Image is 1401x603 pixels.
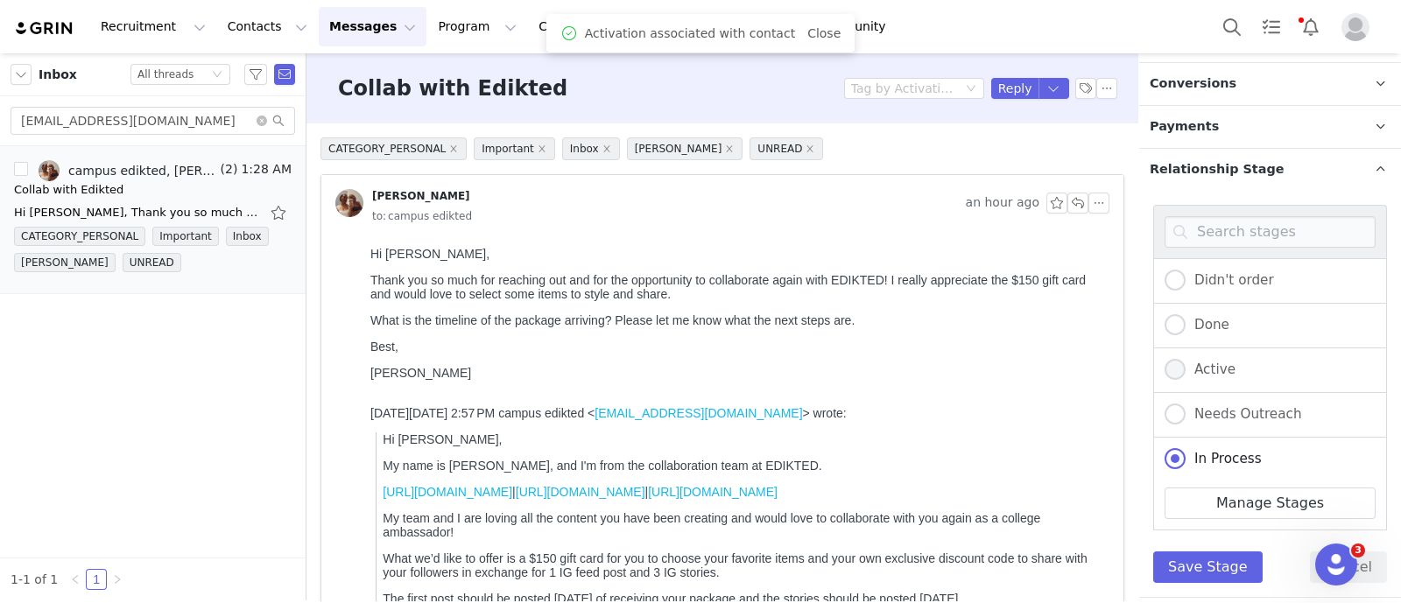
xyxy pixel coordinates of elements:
[1186,406,1302,422] span: Needs Outreach
[231,166,439,180] a: [EMAIL_ADDRESS][DOMAIN_NAME]
[725,144,734,153] i: icon: close
[851,80,954,97] div: Tag by Activation
[19,404,739,418] p: [PERSON_NAME]
[39,160,217,181] a: campus edikted, [PERSON_NAME]
[65,569,86,590] li: Previous Page
[19,352,739,366] p: The first post should be posted [DATE] of receiving your package and the stories should be posted...
[14,253,116,272] span: [PERSON_NAME]
[86,569,107,590] li: 1
[474,137,555,160] span: Important
[624,7,733,46] button: Reporting
[966,83,976,95] i: icon: down
[212,69,222,81] i: icon: down
[7,126,739,140] p: [PERSON_NAME]
[538,144,546,153] i: icon: close
[319,7,426,46] button: Messages
[19,245,739,259] p: | |
[123,253,181,272] span: UNREAD
[1186,317,1229,333] span: Done
[14,204,259,221] div: Hi Hannah, Thank you so much for reaching out and for the opportunity to collaborate again with E...
[335,189,470,217] a: [PERSON_NAME]
[1213,7,1251,46] button: Search
[1150,74,1236,94] span: Conversions
[734,7,803,46] a: Brands
[272,115,285,127] i: icon: search
[7,74,739,88] p: What is the timeline of the package arriving? Please let me know what the next steps are.
[602,144,611,153] i: icon: close
[152,245,282,259] a: [URL][DOMAIN_NAME]
[750,137,823,160] span: UNREAD
[217,160,238,179] span: (2)
[90,7,216,46] button: Recruitment
[966,193,1039,214] span: an hour ago
[1351,543,1365,557] span: 3
[7,7,739,21] p: Hi [PERSON_NAME],
[627,137,743,160] span: [PERSON_NAME]
[1315,543,1357,585] iframe: Intercom live chat
[585,25,795,43] span: Activation associated with contact
[19,193,739,207] p: Hi [PERSON_NAME],
[338,73,567,104] h3: Collab with Edikted
[11,107,295,135] input: Search mail
[7,33,739,61] p: Thank you so much for reaching out and for the opportunity to collaborate again with EDIKTED! I r...
[285,245,414,259] a: [URL][DOMAIN_NAME]
[1186,272,1274,288] span: Didn't order
[806,144,814,153] i: icon: close
[320,137,467,160] span: CATEGORY_PERSONAL
[19,271,739,299] p: My team and I are loving all the content you have been creating and would love to collaborate wit...
[112,574,123,585] i: icon: right
[19,378,739,392] p: Let me know if this works and if you have any further questions,
[1150,160,1285,179] span: Relationship Stage
[152,227,219,246] span: Important
[70,574,81,585] i: icon: left
[1165,487,1376,519] a: Manage Stages
[1150,117,1219,137] span: Payments
[427,7,527,46] button: Program
[562,137,620,160] span: Inbox
[39,160,60,181] img: ef5c9565-fe9c-49b0-8374-b84d25fca425.jpg
[1292,7,1330,46] button: Notifications
[1252,7,1291,46] a: Tasks
[39,66,77,84] span: Inbox
[7,166,739,180] div: [DATE][DATE] 2:57 PM campus edikted < > wrote:
[226,227,269,246] span: Inbox
[1186,361,1236,377] span: Active
[14,227,145,246] span: CATEGORY_PERSONAL
[449,144,458,153] i: icon: close
[257,116,267,126] i: icon: close-circle
[1186,451,1262,466] span: In Process
[11,569,58,590] li: 1-1 of 1
[19,245,149,259] a: [URL][DOMAIN_NAME]
[217,7,318,46] button: Contacts
[14,181,123,199] div: Collab with Edikted
[372,189,470,203] div: [PERSON_NAME]
[19,219,739,233] p: My name is [PERSON_NAME], and I'm from the collaboration team at EDIKTED.
[7,100,739,114] p: Best,
[1165,216,1376,248] input: Search stages
[14,20,75,37] img: grin logo
[1153,551,1263,583] button: Save Stage
[805,7,905,46] a: Community
[68,164,217,178] div: campus edikted, [PERSON_NAME]
[137,65,194,84] div: All threads
[1331,13,1387,41] button: Profile
[87,570,106,589] a: 1
[335,189,363,217] img: ef5c9565-fe9c-49b0-8374-b84d25fca425.jpg
[1341,13,1369,41] img: placeholder-profile.jpg
[274,64,295,85] span: Send Email
[107,569,128,590] li: Next Page
[991,78,1039,99] button: Reply
[321,175,1123,240] div: [PERSON_NAME] an hour agoto:campus edikted
[1310,551,1387,583] button: Cancel
[19,312,739,340] p: What we’d like to offer is a $150 gift card for you to choose your favorite items and your own ex...
[807,26,841,40] a: Close
[528,7,623,46] button: Content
